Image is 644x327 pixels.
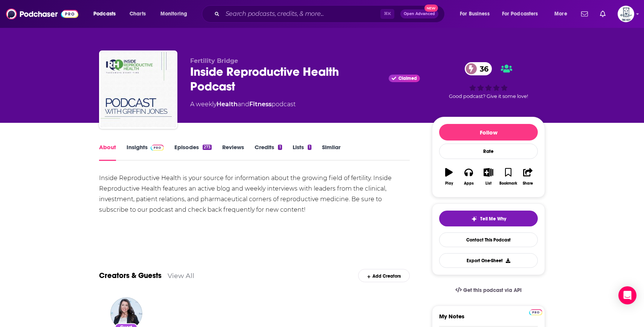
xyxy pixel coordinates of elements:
[529,308,542,315] a: Pro website
[249,101,272,108] a: Fitness
[155,8,197,20] button: open menu
[498,163,518,190] button: Bookmark
[439,163,459,190] button: Play
[460,9,490,19] span: For Business
[190,57,238,64] span: Fertility Bridge
[322,144,340,161] a: Similar
[463,287,522,293] span: Get this podcast via API
[255,144,282,161] a: Credits1
[358,269,410,282] div: Add Creators
[523,181,533,186] div: Share
[459,163,478,190] button: Apps
[439,144,538,159] div: Rate
[130,9,146,19] span: Charts
[445,181,453,186] div: Play
[278,145,282,150] div: 1
[151,145,164,151] img: Podchaser Pro
[618,6,634,22] img: User Profile
[6,7,78,21] img: Podchaser - Follow, Share and Rate Podcasts
[127,144,164,161] a: InsightsPodchaser Pro
[293,144,311,161] a: Lists1
[597,8,609,20] a: Show notifications dropdown
[472,62,492,75] span: 36
[380,9,394,19] span: ⌘ K
[160,9,187,19] span: Monitoring
[238,101,249,108] span: and
[439,313,538,326] label: My Notes
[439,232,538,247] a: Contact This Podcast
[439,124,538,141] button: Follow
[529,309,542,315] img: Podchaser Pro
[618,6,634,22] button: Show profile menu
[125,8,150,20] a: Charts
[518,163,538,190] button: Share
[190,100,296,109] div: A weekly podcast
[439,253,538,268] button: Export One-Sheet
[455,8,499,20] button: open menu
[404,12,435,16] span: Open Advanced
[480,216,506,222] span: Tell Me Why
[439,211,538,226] button: tell me why sparkleTell Me Why
[222,144,244,161] a: Reviews
[203,145,212,150] div: 273
[618,286,636,304] div: Open Intercom Messenger
[398,76,417,80] span: Claimed
[88,8,125,20] button: open menu
[308,145,311,150] div: 1
[99,271,162,280] a: Creators & Guests
[471,216,477,222] img: tell me why sparkle
[502,9,538,19] span: For Podcasters
[432,57,545,104] div: 36Good podcast? Give it some love!
[223,8,380,20] input: Search podcasts, credits, & more...
[209,5,452,23] div: Search podcasts, credits, & more...
[99,173,410,215] div: Inside Reproductive Health is your source for information about the growing field of fertility. I...
[424,5,438,12] span: New
[499,181,517,186] div: Bookmark
[168,272,194,280] a: View All
[99,144,116,161] a: About
[497,8,549,20] button: open menu
[549,8,577,20] button: open menu
[217,101,238,108] a: Health
[174,144,212,161] a: Episodes273
[485,181,491,186] div: List
[465,62,492,75] a: 36
[578,8,591,20] a: Show notifications dropdown
[464,181,474,186] div: Apps
[449,93,528,99] span: Good podcast? Give it some love!
[479,163,498,190] button: List
[554,9,567,19] span: More
[93,9,116,19] span: Podcasts
[618,6,634,22] span: Logged in as TheKeyPR
[400,9,438,18] button: Open AdvancedNew
[449,281,528,299] a: Get this podcast via API
[101,52,176,127] img: Inside Reproductive Health Podcast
